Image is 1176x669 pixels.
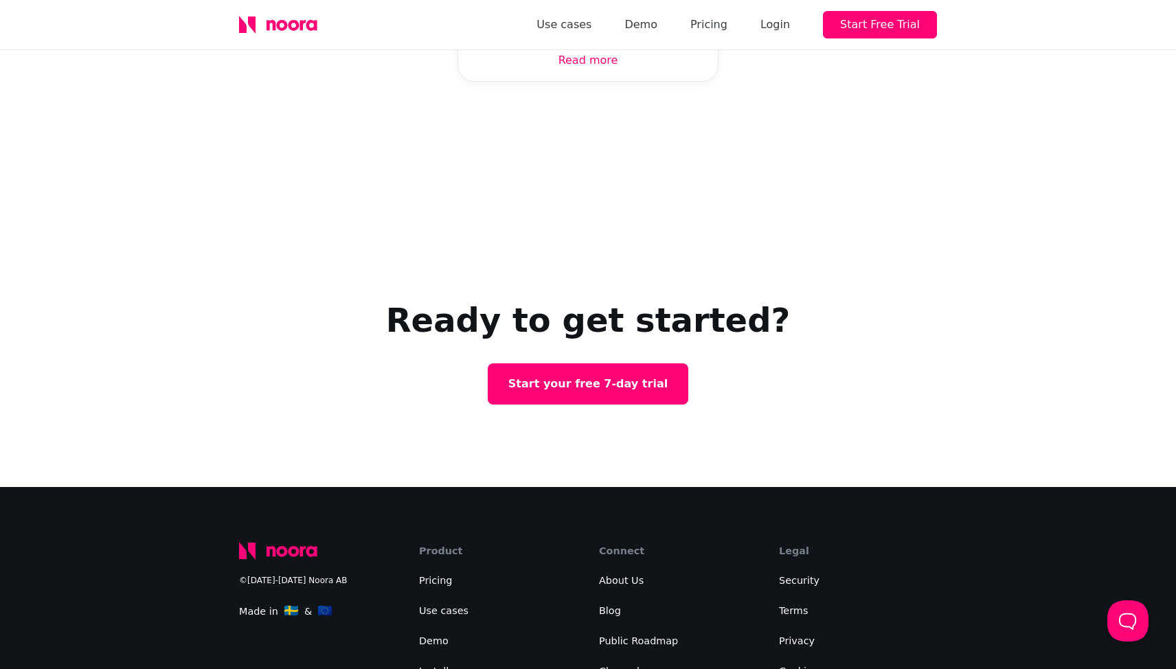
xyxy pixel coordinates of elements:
div: Product [419,542,577,560]
a: Security [779,575,819,586]
a: Pricing [419,575,453,586]
h2: Ready to get started? [386,299,791,341]
a: Demo [419,635,449,646]
div: Legal [779,542,937,560]
span: 🇸🇪 [284,604,299,617]
a: Use cases [419,605,468,616]
iframe: Help Scout Beacon - Open [1107,600,1149,642]
a: Read more [558,54,618,67]
a: About Us [599,575,644,586]
div: Made in & [239,601,397,621]
a: Public Roadmap [599,635,678,646]
div: Login [760,15,790,34]
button: Start Free Trial [823,11,937,38]
a: Blog [599,605,621,616]
div: ©[DATE]-[DATE] Noora AB [239,571,397,590]
a: Use cases [536,15,591,34]
a: Privacy [779,635,815,646]
a: Terms [779,605,808,616]
a: Demo [624,15,657,34]
a: Start your free 7-day trial [488,363,688,405]
div: Connect [599,542,757,560]
span: 🇪🇺 [317,604,332,617]
a: Pricing [690,15,727,34]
